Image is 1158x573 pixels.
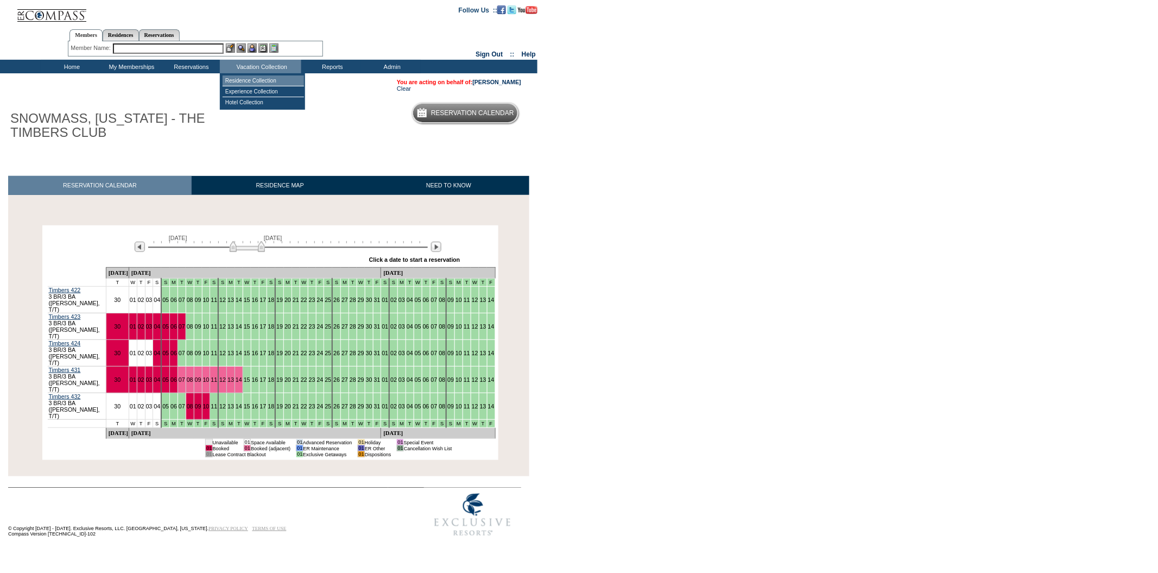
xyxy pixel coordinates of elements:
a: 27 [341,376,348,383]
a: 01 [382,323,388,330]
td: Mountains Mud Season - Fall 2025 [194,279,202,287]
a: 05 [415,323,421,330]
a: Timbers 424 [49,340,81,347]
a: 05 [415,297,421,303]
a: 16 [252,323,258,330]
a: 16 [252,376,258,383]
a: 24 [317,350,324,356]
a: 11 [211,376,217,383]
a: 19 [276,350,283,356]
a: 23 [309,350,315,356]
a: 09 [447,376,454,383]
a: 27 [341,350,348,356]
a: 30 [366,297,372,303]
a: Follow us on Twitter [508,6,516,12]
a: 13 [480,403,486,410]
td: Mountains Mud Season - Fall 2025 [202,279,210,287]
img: Previous [135,242,145,252]
a: 10 [455,350,462,356]
img: Exclusive Resorts [424,488,521,542]
a: 11 [464,403,470,410]
a: 15 [244,376,250,383]
a: 16 [252,403,258,410]
a: 18 [268,323,274,330]
a: 17 [260,403,267,410]
td: Mountains Mud Season - Fall 2025 [178,279,186,287]
a: 12 [472,297,478,303]
a: 21 [293,350,299,356]
a: 28 [350,376,356,383]
a: 04 [407,376,413,383]
td: Mountains Mud Season - Fall 2025 [170,279,178,287]
a: 10 [203,376,210,383]
td: Mountains Mud Season - Fall 2025 [259,279,267,287]
a: 23 [309,403,315,410]
td: My Memberships [100,60,160,73]
td: Reports [301,60,361,73]
a: 02 [390,376,397,383]
a: 27 [341,297,348,303]
a: 27 [341,403,348,410]
a: Timbers 431 [49,367,81,373]
a: 06 [170,350,177,356]
td: Reservations [160,60,220,73]
a: 25 [325,350,331,356]
a: 01 [382,376,388,383]
a: Sign Out [476,51,503,58]
a: 14 [488,403,495,410]
td: Mountains Mud Season - Fall 2025 [227,279,235,287]
a: 08 [187,350,193,356]
a: 08 [439,376,445,383]
td: Admin [361,60,421,73]
a: 30 [114,403,121,410]
a: 24 [317,323,324,330]
a: 10 [203,403,210,410]
a: 07 [179,297,185,303]
a: 07 [431,376,438,383]
a: 30 [366,376,372,383]
a: 08 [439,350,445,356]
a: 25 [325,297,331,303]
a: 14 [236,297,242,303]
a: 30 [366,323,372,330]
a: 28 [350,350,356,356]
a: 09 [195,297,201,303]
a: 01 [130,297,136,303]
a: 22 [301,297,307,303]
div: Click a date to start a reservation [369,256,460,263]
a: 17 [260,323,267,330]
a: 14 [488,297,495,303]
a: Timbers 422 [49,287,81,293]
a: 10 [203,297,210,303]
a: 23 [309,323,315,330]
span: [DATE] [169,235,187,241]
a: 20 [284,323,291,330]
td: Experience Collection [223,86,304,97]
a: 19 [276,297,283,303]
a: 25 [325,376,331,383]
a: 08 [439,323,445,330]
img: b_calculator.gif [269,43,279,53]
a: 03 [398,323,405,330]
a: 08 [187,376,193,383]
a: 06 [423,403,429,410]
a: 03 [146,323,153,330]
a: 13 [227,403,234,410]
a: 28 [350,403,356,410]
a: 10 [203,350,210,356]
a: 03 [398,403,405,410]
td: [DATE] [381,268,495,279]
a: 01 [382,403,388,410]
span: [DATE] [264,235,282,241]
a: 03 [146,350,153,356]
a: 29 [358,403,364,410]
td: W [129,279,137,287]
a: 31 [374,403,381,410]
a: 07 [179,350,185,356]
a: 03 [398,376,405,383]
a: 22 [301,323,307,330]
a: 06 [423,297,429,303]
a: 10 [455,376,462,383]
a: 08 [439,403,445,410]
a: 02 [138,350,144,356]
